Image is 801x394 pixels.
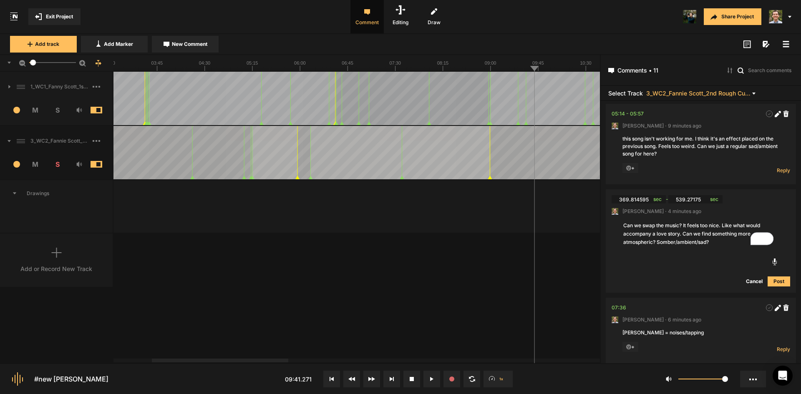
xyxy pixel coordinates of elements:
[622,221,779,247] textarea: To enrich screen reader interactions, please activate Accessibility in Grammarly extension settings
[612,304,626,312] div: 07:36.137
[683,10,696,23] img: ACg8ocL9w3neR238kOXtUvPGBBDp7OFO3fCvEK3gkbjpWesk_FjU_zGq=s96-c
[25,105,47,115] span: M
[622,208,701,215] span: [PERSON_NAME] · 4 minutes ago
[622,163,638,173] span: +
[777,346,790,353] span: Reply
[81,36,148,53] button: Add Marker
[622,342,638,352] span: +
[622,135,779,158] div: this song isn't working for me. I think it's an effect placed on the previous song. Feels too wei...
[46,159,68,169] span: S
[777,167,790,174] span: Reply
[27,137,93,145] span: 3_WC2_Fannie Scott_2nd Rough Cut_[DATE]
[46,13,73,20] span: Exit Project
[710,195,723,203] span: sec
[35,40,59,48] span: Add track
[294,60,306,65] text: 06:00
[172,40,207,48] span: New Comment
[46,105,68,115] span: S
[342,60,353,65] text: 06:45
[10,36,77,53] button: Add track
[580,60,592,65] text: 10:30
[437,60,449,65] text: 08:15
[20,264,92,273] div: Add or Record New Track
[741,276,768,286] button: Cancel
[25,159,47,169] span: M
[612,110,644,118] div: 05:14.875 - 05:57.436
[747,66,793,74] input: Search comments
[704,8,761,25] button: Share Project
[773,366,793,386] div: Open Intercom Messenger
[485,60,496,65] text: 09:00
[612,123,618,129] img: 424769395311cb87e8bb3f69157a6d24
[199,60,211,65] text: 04:30
[612,195,723,203] div: -
[484,371,513,387] button: 1x
[103,60,115,65] text: 03:00
[622,329,779,336] div: [PERSON_NAME] = noises/tapping
[152,36,219,53] button: New Comment
[104,40,133,48] span: Add Marker
[646,90,751,96] span: 3_WC2_Fannie Scott_2nd Rough Cut_[DATE]
[247,60,258,65] text: 05:15
[622,122,701,130] span: [PERSON_NAME] · 9 minutes ago
[622,316,701,324] span: [PERSON_NAME] · 6 minutes ago
[285,376,312,383] span: 09:41.271
[612,208,618,215] img: 424769395311cb87e8bb3f69157a6d24
[389,60,401,65] text: 07:30
[151,60,163,65] text: 03:45
[601,86,801,101] header: Select Track
[34,374,108,384] div: #new [PERSON_NAME]
[532,60,544,65] text: 09:45
[653,195,666,203] span: sec
[28,8,81,25] button: Exit Project
[601,55,801,86] header: Comments • 11
[769,10,782,23] img: 424769395311cb87e8bb3f69157a6d24
[768,276,790,286] button: Post
[27,83,93,90] span: 1_WC1_Fanny Scott_1st Rough Cut_[DATE]
[612,316,618,323] img: 424769395311cb87e8bb3f69157a6d24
